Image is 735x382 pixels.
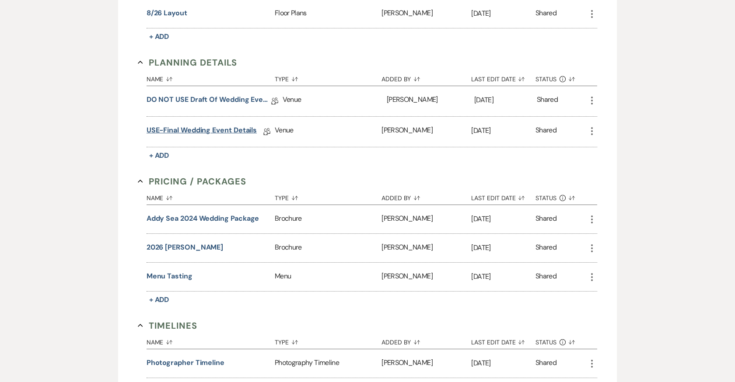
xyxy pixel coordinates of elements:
button: Planning Details [138,56,237,69]
button: Status [535,69,587,86]
button: + Add [147,31,172,43]
button: Added By [381,69,471,86]
a: USE-Final Wedding Event Details [147,125,257,139]
div: Shared [535,8,556,20]
p: [DATE] [471,213,535,225]
button: Status [535,332,587,349]
div: Shared [537,94,558,108]
div: Photography Timeline [275,349,381,378]
button: Added By [381,188,471,205]
a: DO NOT USE Draft of Wedding Event Details [147,94,271,108]
div: [PERSON_NAME] [381,263,471,291]
button: + Add [147,294,172,306]
p: [DATE] [471,125,535,136]
div: Shared [535,358,556,369]
button: Photographer timeline [147,358,224,368]
span: + Add [149,32,169,41]
button: Name [147,69,275,86]
button: Pricing / Packages [138,175,246,188]
span: Status [535,339,556,345]
button: Addy Sea 2024 Wedding Package [147,213,259,224]
button: Added By [381,332,471,349]
div: Shared [535,213,556,225]
button: Type [275,188,381,205]
button: 2026 [PERSON_NAME] [147,242,224,253]
div: Brochure [275,234,381,262]
div: [PERSON_NAME] [381,349,471,378]
div: [PERSON_NAME] [381,117,471,147]
div: [PERSON_NAME] [381,205,471,233]
p: [DATE] [471,242,535,254]
button: Last Edit Date [471,188,535,205]
button: Type [275,332,381,349]
div: Brochure [275,205,381,233]
p: [DATE] [474,94,537,106]
button: Type [275,69,381,86]
button: Timelines [138,319,197,332]
button: 8/26 Layout [147,8,187,18]
span: + Add [149,151,169,160]
span: Status [535,195,556,201]
div: Shared [535,125,556,139]
div: Menu [275,263,381,291]
button: + Add [147,149,172,162]
span: Status [535,76,556,82]
button: Name [147,188,275,205]
button: Menu Tasting [147,271,192,281]
button: Name [147,332,275,349]
div: Shared [535,242,556,254]
button: Last Edit Date [471,69,535,86]
button: Last Edit Date [471,332,535,349]
div: [PERSON_NAME] [387,86,474,116]
p: [DATE] [471,8,535,19]
p: [DATE] [471,358,535,369]
p: [DATE] [471,271,535,282]
div: Venue [275,117,381,147]
div: Venue [283,86,387,116]
div: Shared [535,271,556,283]
div: [PERSON_NAME] [381,234,471,262]
button: Status [535,188,587,205]
span: + Add [149,295,169,304]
